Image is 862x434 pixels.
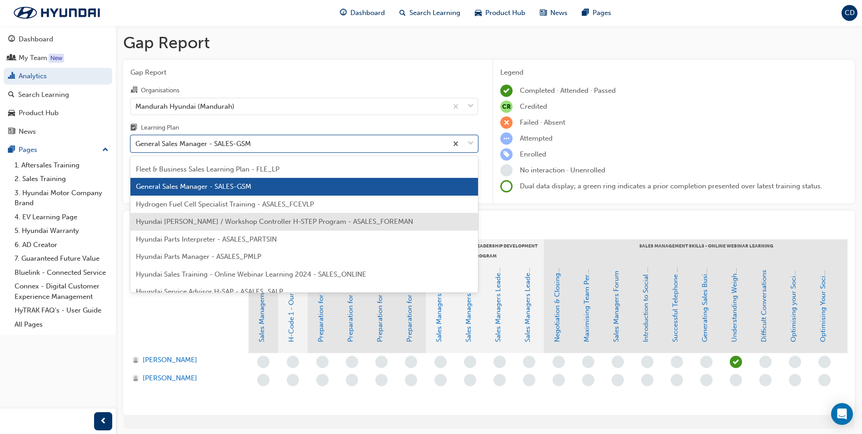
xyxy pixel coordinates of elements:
span: learningRecordVerb_NONE-icon [375,374,388,386]
span: Hyundai Sales Training - Online Webinar Learning 2024 - SALES_ONLINE [136,270,366,278]
span: null-icon [500,101,513,113]
a: [PERSON_NAME] [132,373,240,384]
span: learningRecordVerb_ATTEMPT-icon [500,132,513,145]
a: 7. Guaranteed Future Value [11,252,112,266]
span: learningRecordVerb_NONE-icon [818,374,831,386]
div: General Sales Manager - SALES-GSM [135,139,251,149]
a: HyTRAK FAQ's - User Guide [11,303,112,318]
span: learningRecordVerb_NONE-icon [257,374,269,386]
button: Pages [4,141,112,158]
a: My Team [4,50,112,66]
a: car-iconProduct Hub [468,4,533,22]
span: learningRecordVerb_NONE-icon [434,356,447,368]
span: learningRecordVerb_NONE-icon [434,374,447,386]
a: Difficult Conversations [760,270,768,342]
span: Enrolled [520,150,546,158]
span: search-icon [399,7,406,19]
span: learningRecordVerb_NONE-icon [553,356,565,368]
span: learningRecordVerb_NONE-icon [641,374,653,386]
span: Gap Report [130,67,478,78]
h1: Gap Report [123,33,855,53]
span: pages-icon [8,146,15,154]
a: 5. Hyundai Warranty [11,224,112,238]
span: prev-icon [100,416,107,427]
a: Bluelink - Connected Service [11,266,112,280]
a: pages-iconPages [575,4,618,22]
span: learningRecordVerb_NONE-icon [500,164,513,177]
span: news-icon [8,128,15,136]
div: Organisations [141,86,179,95]
span: Dashboard [350,8,385,18]
div: News [19,126,36,137]
a: search-iconSearch Learning [392,4,468,22]
span: organisation-icon [130,86,137,95]
a: Sales Managers Forum [612,271,620,342]
a: Product Hub [4,105,112,121]
a: Successful Telephone Techniques [671,237,679,342]
span: General Sales Manager - SALES-GSM [136,182,251,191]
a: news-iconNews [533,4,575,22]
span: learningRecordVerb_ENROLL-icon [500,148,513,161]
span: learningRecordVerb_NONE-icon [730,374,742,386]
span: Hyundai Parts Manager - ASALES_PMLP [136,252,261,261]
span: learningRecordVerb_NONE-icon [316,356,329,368]
span: learningRecordVerb_NONE-icon [346,356,358,368]
a: Generating Sales Business [701,260,709,342]
a: 4. EV Learning Page [11,210,112,224]
a: 3. Hyundai Motor Company Brand [11,186,112,210]
span: learningRecordVerb_NONE-icon [612,356,624,368]
div: Pages [19,145,37,155]
span: news-icon [540,7,547,19]
span: learningRecordVerb_COMPLETE-icon [730,356,742,368]
span: learningRecordVerb_NONE-icon [493,356,506,368]
span: down-icon [468,138,474,150]
div: Search Learning [18,90,69,100]
span: down-icon [468,101,474,112]
span: people-icon [8,54,15,62]
a: 1. Aftersales Training [11,158,112,172]
span: learningRecordVerb_NONE-icon [523,356,535,368]
span: learningplan-icon [130,124,137,132]
span: CD [845,8,855,18]
span: learningRecordVerb_NONE-icon [287,356,299,368]
span: Failed · Absent [520,118,565,126]
span: learningRecordVerb_NONE-icon [671,356,683,368]
span: Search Learning [409,8,460,18]
span: learningRecordVerb_NONE-icon [346,374,358,386]
span: Completed · Attended · Passed [520,86,616,95]
a: Connex - Digital Customer Experience Management [11,279,112,303]
span: News [550,8,568,18]
a: Introduction to Social Media [642,253,650,342]
div: Dashboard [19,34,53,45]
span: learningRecordVerb_NONE-icon [789,374,801,386]
a: 2. Sales Training [11,172,112,186]
span: chart-icon [8,72,15,81]
span: guage-icon [340,7,347,19]
div: Product Hub [19,108,59,118]
div: Sales Managers Leadership Development Program [426,239,544,262]
span: No interaction · Unenrolled [520,166,605,174]
span: Hydrogen Fuel Cell Specialist Training - ASALES_FCEVLP [136,200,314,208]
span: learningRecordVerb_NONE-icon [641,356,653,368]
span: learningRecordVerb_NONE-icon [464,356,476,368]
span: search-icon [8,91,15,99]
button: DashboardMy TeamAnalyticsSearch LearningProduct HubNews [4,29,112,141]
div: Legend [500,67,847,78]
span: learningRecordVerb_NONE-icon [257,356,269,368]
span: learningRecordVerb_NONE-icon [405,374,417,386]
span: learningRecordVerb_NONE-icon [582,374,594,386]
span: Hyundai Service Advisor H-SAP - ASALES_SALP [136,288,283,296]
a: 6. AD Creator [11,238,112,252]
span: Attempted [520,134,553,142]
span: learningRecordVerb_FAIL-icon [500,116,513,129]
span: learningRecordVerb_NONE-icon [523,374,535,386]
span: [PERSON_NAME] [143,355,197,365]
span: learningRecordVerb_NONE-icon [553,374,565,386]
span: learningRecordVerb_NONE-icon [700,374,713,386]
span: pages-icon [582,7,589,19]
div: My Team [19,53,47,63]
span: Product Hub [485,8,525,18]
a: All Pages [11,318,112,332]
span: learningRecordVerb_NONE-icon [759,356,772,368]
